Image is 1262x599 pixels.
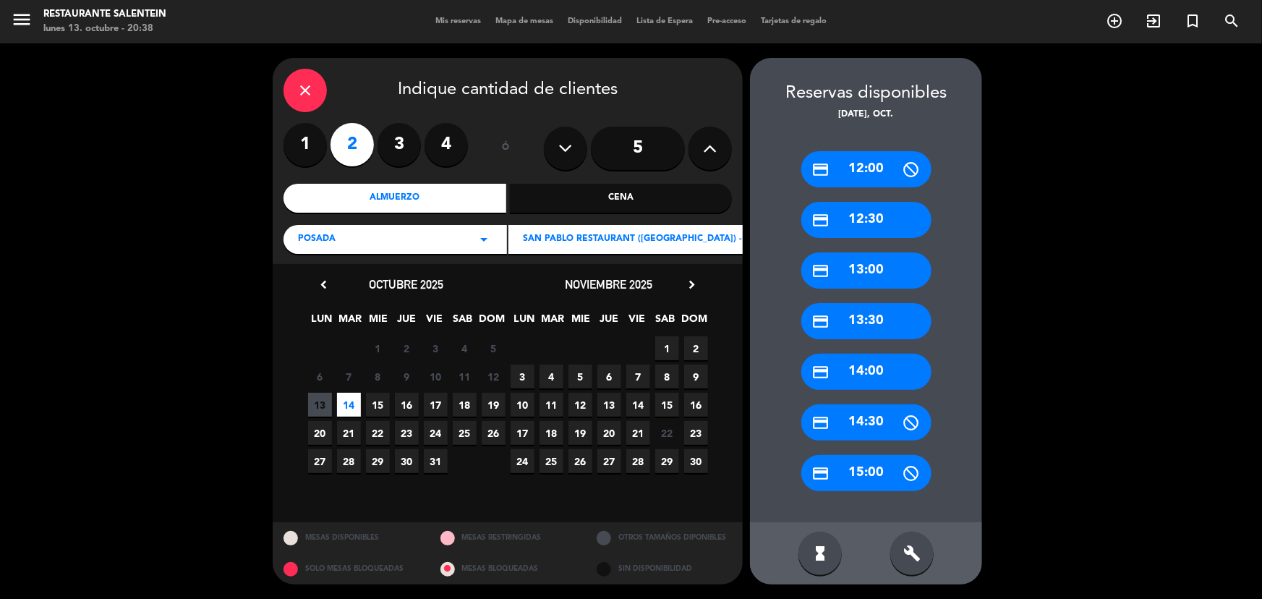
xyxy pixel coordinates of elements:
span: DOM [479,310,503,334]
span: 27 [597,449,621,473]
span: 27 [308,449,332,473]
div: ó [482,123,529,174]
span: 26 [482,421,506,445]
span: 21 [337,421,361,445]
div: 14:00 [801,354,931,390]
i: exit_to_app [1145,12,1162,30]
span: 14 [337,393,361,417]
i: chevron_left [316,277,331,292]
span: 10 [424,365,448,388]
label: 4 [425,123,468,166]
i: credit_card [812,211,830,229]
button: menu [11,9,33,35]
span: 4 [453,336,477,360]
div: MESAS BLOQUEADAS [430,553,587,585]
i: credit_card [812,161,830,179]
i: arrow_drop_down [475,231,493,248]
span: 24 [424,421,448,445]
span: 8 [366,365,390,388]
span: 5 [482,336,506,360]
span: SAB [451,310,475,334]
span: Mis reservas [428,17,488,25]
label: 3 [378,123,421,166]
span: MIE [569,310,593,334]
span: 18 [540,421,563,445]
div: Indique cantidad de clientes [283,69,732,112]
span: 9 [395,365,419,388]
div: Restaurante Salentein [43,7,166,22]
span: 25 [453,421,477,445]
span: 12 [482,365,506,388]
span: octubre 2025 [370,277,444,292]
span: 28 [626,449,650,473]
span: 17 [424,393,448,417]
div: Almuerzo [283,184,506,213]
span: 19 [568,421,592,445]
span: 19 [482,393,506,417]
span: 30 [684,449,708,473]
div: lunes 13. octubre - 20:38 [43,22,166,36]
label: 1 [283,123,327,166]
span: 1 [366,336,390,360]
span: Pre-acceso [700,17,754,25]
i: chevron_right [684,277,699,292]
span: Disponibilidad [560,17,629,25]
span: noviembre 2025 [566,277,653,292]
div: MESAS DISPONIBLES [273,522,430,553]
span: DOM [682,310,706,334]
span: 10 [511,393,534,417]
div: 14:30 [801,404,931,441]
span: 6 [597,365,621,388]
span: 17 [511,421,534,445]
span: 7 [626,365,650,388]
span: 14 [626,393,650,417]
span: 3 [511,365,534,388]
span: LUN [310,310,334,334]
span: VIE [626,310,649,334]
div: [DATE], oct. [750,108,982,122]
i: credit_card [812,262,830,280]
span: 26 [568,449,592,473]
span: LUN [513,310,537,334]
span: 9 [684,365,708,388]
span: JUE [597,310,621,334]
i: credit_card [812,363,830,381]
div: Cena [510,184,733,213]
span: 12 [568,393,592,417]
div: 13:30 [801,303,931,339]
span: 18 [453,393,477,417]
span: 11 [540,393,563,417]
i: build [903,545,921,562]
span: 2 [684,336,708,360]
span: 7 [337,365,361,388]
span: 6 [308,365,332,388]
span: 29 [366,449,390,473]
div: SOLO MESAS BLOQUEADAS [273,553,430,585]
span: 29 [655,449,679,473]
i: hourglass_full [811,545,829,562]
span: JUE [395,310,419,334]
span: 13 [308,393,332,417]
i: credit_card [812,313,830,331]
div: 13:00 [801,252,931,289]
i: menu [11,9,33,30]
i: add_circle_outline [1106,12,1123,30]
span: 28 [337,449,361,473]
span: 23 [395,421,419,445]
span: 20 [308,421,332,445]
span: MAR [541,310,565,334]
span: Tarjetas de regalo [754,17,834,25]
span: 22 [655,421,679,445]
span: 4 [540,365,563,388]
span: 11 [453,365,477,388]
div: SIN DISPONIBILIDAD [586,553,743,585]
span: 21 [626,421,650,445]
div: 12:30 [801,202,931,238]
i: credit_card [812,414,830,432]
span: 20 [597,421,621,445]
span: 15 [366,393,390,417]
span: MAR [338,310,362,334]
span: 3 [424,336,448,360]
span: 24 [511,449,534,473]
div: Reservas disponibles [750,80,982,108]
